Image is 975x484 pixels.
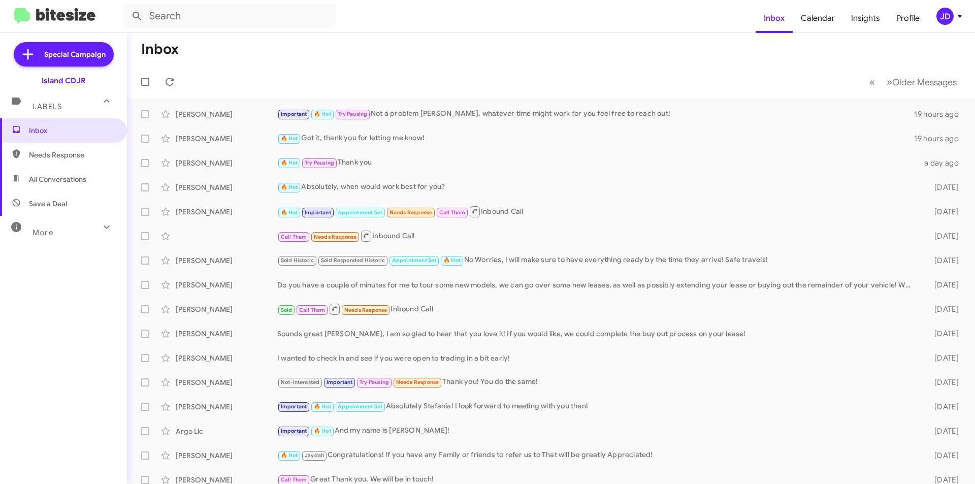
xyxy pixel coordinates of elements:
[176,207,277,217] div: [PERSON_NAME]
[29,125,115,136] span: Inbox
[443,257,461,264] span: 🔥 Hot
[277,133,914,144] div: Got it, thank you for letting me know!
[32,228,53,237] span: More
[314,403,331,410] span: 🔥 Hot
[14,42,114,67] a: Special Campaign
[32,102,62,111] span: Labels
[918,280,967,290] div: [DATE]
[176,426,277,436] div: Argo Llc
[176,329,277,339] div: [PERSON_NAME]
[392,257,437,264] span: Appointment Set
[141,41,179,57] h1: Inbox
[281,135,298,142] span: 🔥 Hot
[314,428,331,434] span: 🔥 Hot
[864,72,963,92] nav: Page navigation example
[281,379,320,385] span: Not-Interested
[277,353,918,363] div: I wanted to check in and see if you were open to trading in a bit early!
[918,207,967,217] div: [DATE]
[918,353,967,363] div: [DATE]
[305,159,334,166] span: Try Pausing
[918,255,967,266] div: [DATE]
[281,159,298,166] span: 🔥 Hot
[843,4,888,33] span: Insights
[281,209,298,216] span: 🔥 Hot
[176,377,277,388] div: [PERSON_NAME]
[439,209,466,216] span: Call Them
[281,428,307,434] span: Important
[176,134,277,144] div: [PERSON_NAME]
[888,4,928,33] a: Profile
[914,134,967,144] div: 19 hours ago
[338,111,367,117] span: Try Pausing
[918,231,967,241] div: [DATE]
[281,111,307,117] span: Important
[918,402,967,412] div: [DATE]
[277,230,918,242] div: Inbound Call
[29,199,67,209] span: Save a Deal
[305,452,324,459] span: Jaydah
[338,403,382,410] span: Appointment Set
[360,379,389,385] span: Try Pausing
[881,72,963,92] button: Next
[176,158,277,168] div: [PERSON_NAME]
[321,257,385,264] span: Sold Responded Historic
[918,304,967,314] div: [DATE]
[176,304,277,314] div: [PERSON_NAME]
[277,449,918,461] div: Congratulations! If you have any Family or friends to refer us to That will be greatly Appreciated!
[281,476,307,483] span: Call Them
[277,401,918,412] div: Absolutely Stefania! I look forward to meeting with you then!
[176,182,277,192] div: [PERSON_NAME]
[389,209,433,216] span: Needs Response
[918,377,967,388] div: [DATE]
[756,4,793,33] a: Inbox
[396,379,439,385] span: Needs Response
[918,426,967,436] div: [DATE]
[863,72,881,92] button: Previous
[44,49,106,59] span: Special Campaign
[176,402,277,412] div: [PERSON_NAME]
[277,303,918,315] div: Inbound Call
[299,307,326,313] span: Call Them
[176,255,277,266] div: [PERSON_NAME]
[277,108,914,120] div: Not a problem [PERSON_NAME], whatever time might work for you feel free to reach out!
[305,209,331,216] span: Important
[176,280,277,290] div: [PERSON_NAME]
[277,205,918,218] div: Inbound Call
[176,353,277,363] div: [PERSON_NAME]
[277,181,918,193] div: Absolutely, when would work best for you?
[277,376,918,388] div: Thank you! You do the same!
[29,150,115,160] span: Needs Response
[29,174,86,184] span: All Conversations
[887,76,892,88] span: »
[281,452,298,459] span: 🔥 Hot
[918,182,967,192] div: [DATE]
[936,8,954,25] div: JD
[281,257,314,264] span: Sold Historic
[314,234,357,240] span: Needs Response
[918,329,967,339] div: [DATE]
[277,157,918,169] div: Thank you
[314,111,331,117] span: 🔥 Hot
[277,280,918,290] div: Do you have a couple of minutes for me to tour some new models, we can go over some new leases, a...
[327,379,353,385] span: Important
[176,450,277,461] div: [PERSON_NAME]
[914,109,967,119] div: 19 hours ago
[176,109,277,119] div: [PERSON_NAME]
[42,76,86,86] div: Island CDJR
[123,4,336,28] input: Search
[281,234,307,240] span: Call Them
[344,307,387,313] span: Needs Response
[892,77,957,88] span: Older Messages
[277,254,918,266] div: No Worries, I will make sure to have everything ready by the time they arrive! Safe travels!
[918,450,967,461] div: [DATE]
[338,209,382,216] span: Appointment Set
[277,329,918,339] div: Sounds great [PERSON_NAME], I am so glad to hear that you love it! If you would like, we could co...
[793,4,843,33] a: Calendar
[281,307,292,313] span: Sold
[928,8,964,25] button: JD
[918,158,967,168] div: a day ago
[869,76,875,88] span: «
